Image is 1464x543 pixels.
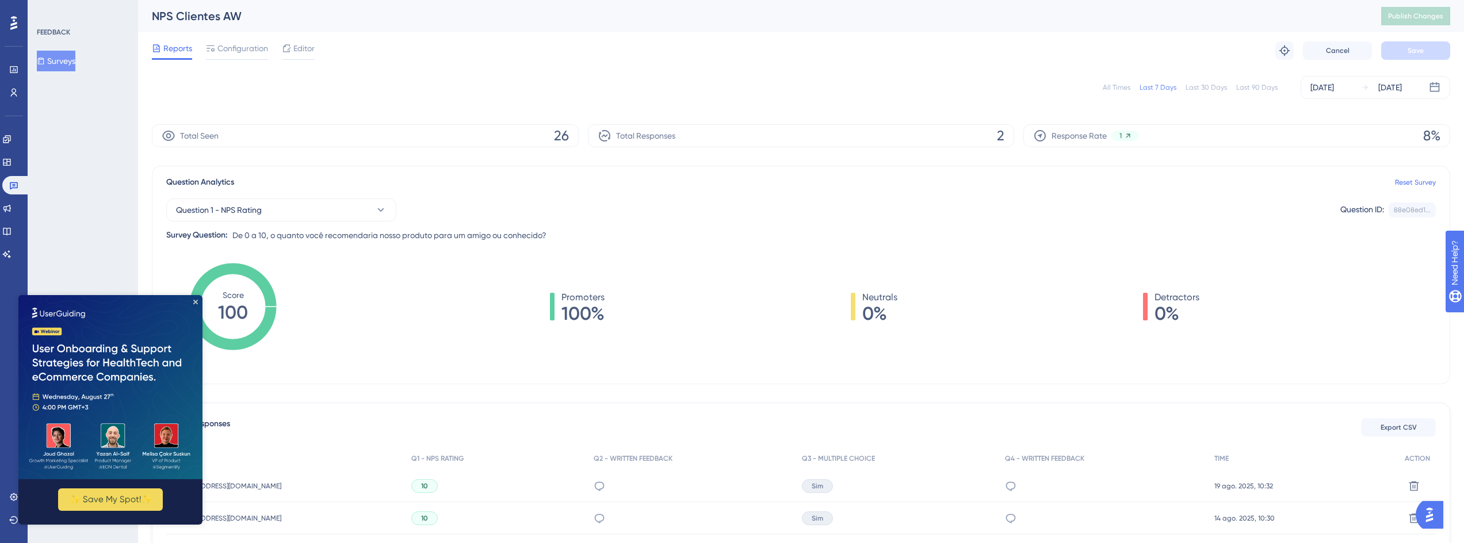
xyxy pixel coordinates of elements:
[172,514,281,523] span: [EMAIL_ADDRESS][DOMAIN_NAME]
[223,290,244,300] tspan: Score
[1186,83,1227,92] div: Last 30 Days
[40,193,144,216] button: ✨ Save My Spot!✨
[1140,83,1176,92] div: Last 7 Days
[1405,454,1430,463] span: ACTION
[616,129,675,143] span: Total Responses
[802,454,875,463] span: Q3 - MULTIPLE CHOICE
[1155,304,1199,323] span: 0%
[27,3,72,17] span: Need Help?
[176,203,262,217] span: Question 1 - NPS Rating
[1423,127,1440,145] span: 8%
[862,290,897,304] span: Neutrals
[1326,46,1350,55] span: Cancel
[1381,423,1417,432] span: Export CSV
[812,481,823,491] span: Sim
[37,28,70,37] div: FEEDBACK
[232,228,546,242] span: De 0 a 10, o quanto você recomendaria nosso produto para um amigo ou conhecido?
[1214,454,1229,463] span: TIME
[812,514,823,523] span: Sim
[561,304,605,323] span: 100%
[1408,46,1424,55] span: Save
[1303,41,1372,60] button: Cancel
[1155,290,1199,304] span: Detractors
[554,127,569,145] span: 26
[594,454,672,463] span: Q2 - WRITTEN FEEDBACK
[218,301,248,323] tspan: 100
[1236,83,1278,92] div: Last 90 Days
[217,41,268,55] span: Configuration
[421,481,428,491] span: 10
[166,175,234,189] span: Question Analytics
[1052,129,1107,143] span: Response Rate
[163,41,192,55] span: Reports
[1361,418,1436,437] button: Export CSV
[1214,481,1273,491] span: 19 ago. 2025, 10:32
[561,290,605,304] span: Promoters
[421,514,428,523] span: 10
[1103,83,1130,92] div: All Times
[1378,81,1402,94] div: [DATE]
[1381,41,1450,60] button: Save
[166,198,396,221] button: Question 1 - NPS Rating
[172,481,281,491] span: [EMAIL_ADDRESS][DOMAIN_NAME]
[37,51,75,71] button: Surveys
[1381,7,1450,25] button: Publish Changes
[1119,131,1122,140] span: 1
[1005,454,1084,463] span: Q4 - WRITTEN FEEDBACK
[1395,178,1436,187] a: Reset Survey
[1310,81,1334,94] div: [DATE]
[166,228,228,242] div: Survey Question:
[862,304,897,323] span: 0%
[1416,498,1450,532] iframe: UserGuiding AI Assistant Launcher
[1394,205,1431,215] div: 88e08ed1...
[180,129,219,143] span: Total Seen
[1340,202,1384,217] div: Question ID:
[175,5,179,9] div: Close Preview
[997,127,1004,145] span: 2
[293,41,315,55] span: Editor
[1214,514,1275,523] span: 14 ago. 2025, 10:30
[152,8,1352,24] div: NPS Clientes AW
[1388,12,1443,21] span: Publish Changes
[411,454,464,463] span: Q1 - NPS RATING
